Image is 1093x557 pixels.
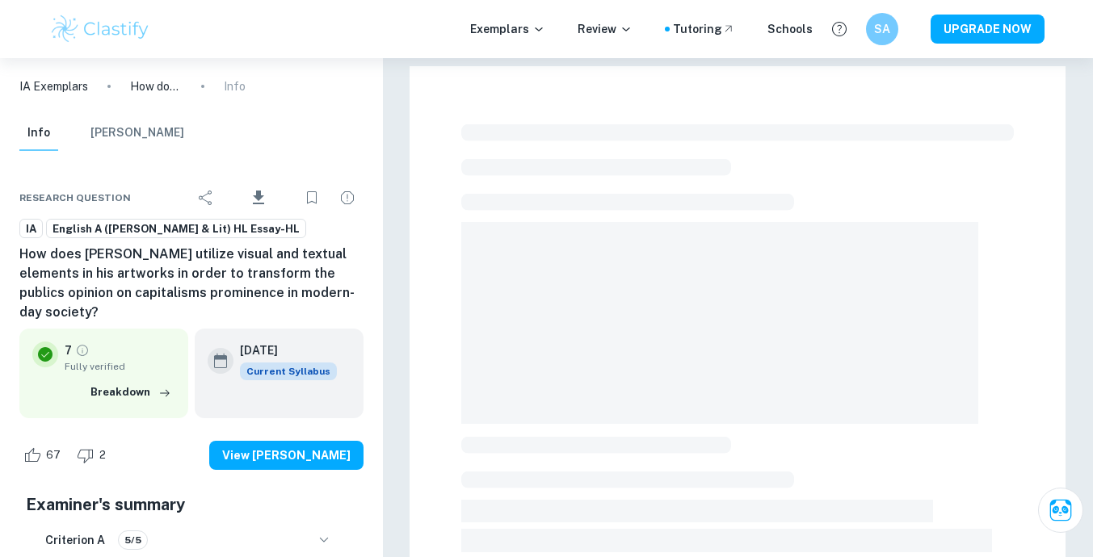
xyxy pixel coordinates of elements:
div: Bookmark [296,182,328,214]
p: 7 [65,341,72,359]
button: Help and Feedback [826,15,853,43]
button: Info [19,115,58,151]
h5: Examiner's summary [26,492,357,517]
div: Share [190,182,222,214]
h6: [DATE] [240,341,324,359]
span: English A ([PERSON_NAME] & Lit) HL Essay-HL [47,221,305,237]
button: Breakdown [86,380,175,404]
img: Clastify logo [49,13,152,45]
button: UPGRADE NOW [931,15,1045,44]
button: View [PERSON_NAME] [209,441,364,470]
div: This exemplar is based on the current syllabus. Feel free to refer to it for inspiration/ideas wh... [240,362,337,380]
p: Exemplars [470,20,545,38]
h6: SA [872,20,891,38]
div: Report issue [331,182,364,214]
div: Like [19,442,69,468]
h6: Criterion A [45,531,105,549]
a: IA Exemplars [19,77,88,95]
span: 2 [90,447,115,463]
p: Review [578,20,633,38]
span: Research question [19,191,131,205]
span: Current Syllabus [240,362,337,380]
span: 67 [37,447,69,463]
h6: How does [PERSON_NAME] utilize visual and textual elements in his artworks in order to transform ... [19,245,364,322]
p: Info [224,77,246,95]
a: Schools [767,20,813,38]
div: Download [225,177,292,219]
button: Ask Clai [1038,488,1083,533]
div: Dislike [73,442,115,468]
button: SA [866,13,898,45]
a: English A ([PERSON_NAME] & Lit) HL Essay-HL [46,219,306,239]
span: Fully verified [65,359,175,374]
span: 5/5 [119,533,147,547]
button: [PERSON_NAME] [90,115,184,151]
a: Grade fully verified [75,343,90,358]
a: Tutoring [673,20,735,38]
span: IA [20,221,42,237]
a: IA [19,219,43,239]
p: How does [PERSON_NAME] utilize visual and textual elements in his artworks in order to transform ... [130,77,182,95]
